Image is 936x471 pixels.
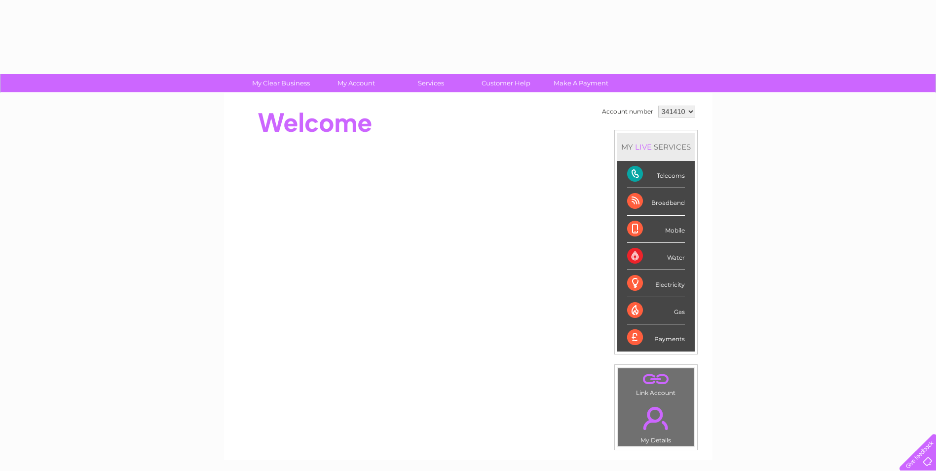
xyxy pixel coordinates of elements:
a: Make A Payment [540,74,622,92]
div: MY SERVICES [617,133,695,161]
div: Electricity [627,270,685,297]
div: Mobile [627,216,685,243]
a: My Account [315,74,397,92]
div: Telecoms [627,161,685,188]
a: . [621,401,691,435]
div: LIVE [633,142,654,152]
div: Broadband [627,188,685,215]
div: Payments [627,324,685,351]
td: Link Account [618,368,694,399]
a: Services [390,74,472,92]
a: . [621,371,691,388]
div: Gas [627,297,685,324]
div: Water [627,243,685,270]
a: Customer Help [465,74,547,92]
td: Account number [599,103,656,120]
a: My Clear Business [240,74,322,92]
td: My Details [618,398,694,447]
